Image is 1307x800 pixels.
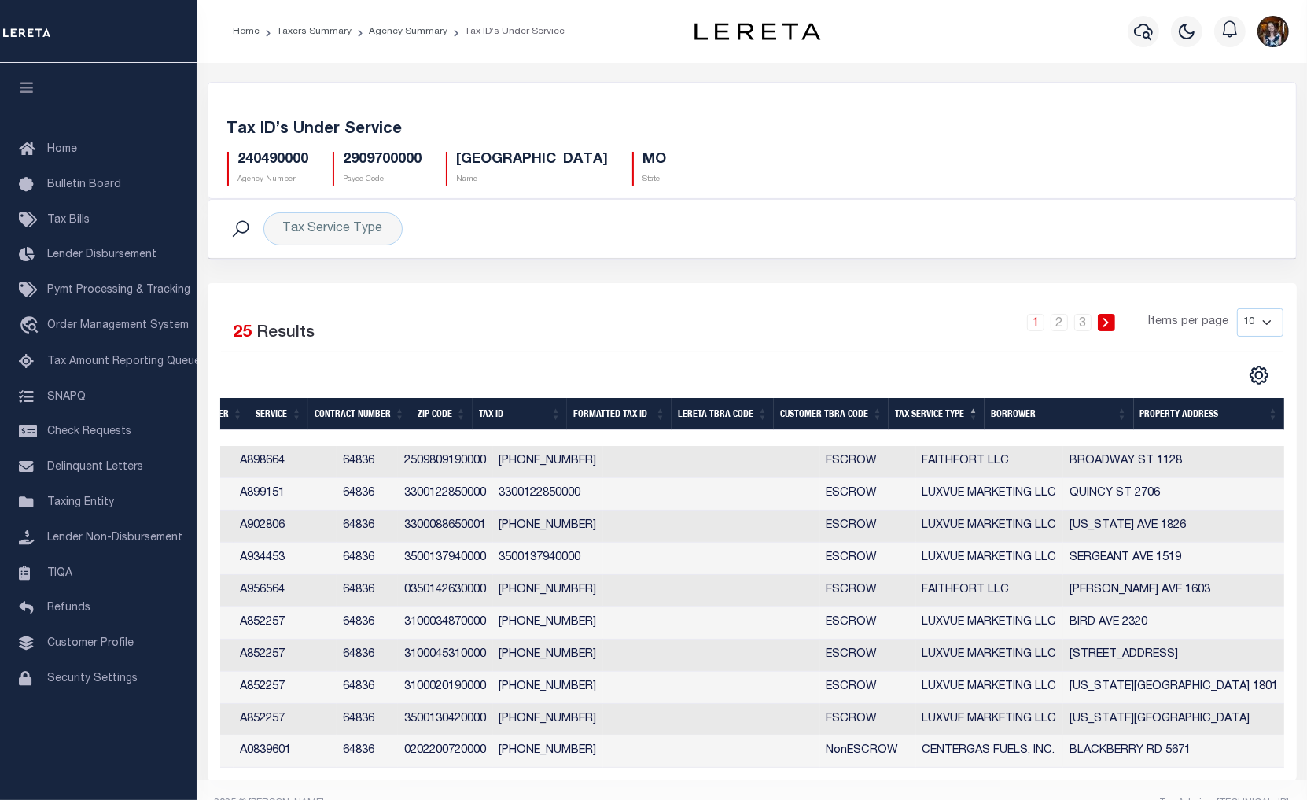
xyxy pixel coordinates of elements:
td: A852257 [234,704,337,736]
td: 64836 [337,575,398,607]
td: ESCROW [820,575,916,607]
td: A852257 [234,672,337,704]
th: Formatted Tax ID: activate to sort column ascending [567,398,672,430]
th: Tax Service Type: activate to sort column descending [889,398,985,430]
td: 64836 [337,735,398,768]
td: A852257 [234,607,337,640]
td: ESCROW [820,607,916,640]
td: 3300122850000 [398,478,492,511]
th: Zip Code: activate to sort column ascending [411,398,473,430]
td: ESCROW [820,704,916,736]
h5: 240490000 [238,152,309,169]
td: 0350142630000 [398,575,492,607]
h5: [GEOGRAPHIC_DATA] [457,152,609,169]
th: Property Address: activate to sort column ascending [1134,398,1285,430]
td: 64836 [337,640,398,672]
li: Tax ID’s Under Service [447,24,565,39]
td: 64836 [337,672,398,704]
td: A899151 [234,478,337,511]
span: Tax Amount Reporting Queue [47,356,201,367]
span: Check Requests [47,426,131,437]
td: A0839601 [234,735,337,768]
td: CENTERGAS FUELS, INC. [916,735,1064,768]
td: LUXVUE MARKETING LLC [916,672,1064,704]
td: ESCROW [820,478,916,511]
a: 1 [1027,314,1044,331]
th: Contract Number: activate to sort column ascending [308,398,411,430]
span: Tax Bills [47,215,90,226]
td: [PHONE_NUMBER] [493,446,603,478]
td: NonESCROW [820,735,916,768]
td: A898664 [234,446,337,478]
td: QUINCY ST 2706 [1063,478,1284,511]
td: 3100034870000 [398,607,492,640]
h5: Tax ID’s Under Service [227,120,1277,139]
th: LERETA TBRA Code: activate to sort column ascending [672,398,774,430]
td: [PHONE_NUMBER] [493,704,603,736]
td: 64836 [337,543,398,575]
td: LUXVUE MARKETING LLC [916,640,1064,672]
td: A956564 [234,575,337,607]
td: LUXVUE MARKETING LLC [916,704,1064,736]
td: 0202200720000 [398,735,492,768]
td: 64836 [337,478,398,511]
span: Bulletin Board [47,179,121,190]
td: A934453 [234,543,337,575]
td: ESCROW [820,640,916,672]
td: [PHONE_NUMBER] [493,511,603,543]
th: Borrower: activate to sort column ascending [985,398,1133,430]
td: LUXVUE MARKETING LLC [916,543,1064,575]
td: 64836 [337,704,398,736]
td: 3300122850000 [493,478,603,511]
span: TIQA [47,567,72,578]
h5: MO [643,152,667,169]
p: State [643,174,667,186]
td: SERGEANT AVE 1519 [1063,543,1284,575]
td: 2509809190000 [398,446,492,478]
td: A852257 [234,640,337,672]
td: BROADWAY ST 1128 [1063,446,1284,478]
span: Lender Non-Disbursement [47,533,182,544]
td: LUXVUE MARKETING LLC [916,607,1064,640]
span: Order Management System [47,320,189,331]
td: 3300088650001 [398,511,492,543]
td: ESCROW [820,511,916,543]
td: 64836 [337,511,398,543]
td: LUXVUE MARKETING LLC [916,511,1064,543]
h5: 2909700000 [344,152,422,169]
a: 2 [1051,314,1068,331]
td: [PHONE_NUMBER] [493,575,603,607]
i: travel_explore [19,316,44,337]
td: [PERSON_NAME] AVE 1603 [1063,575,1284,607]
span: Delinquent Letters [47,462,143,473]
th: Service: activate to sort column ascending [249,398,308,430]
td: ESCROW [820,446,916,478]
span: Pymt Processing & Tracking [47,285,190,296]
label: Results [257,321,315,346]
span: Items per page [1149,314,1229,331]
td: BLACKBERRY RD 5671 [1063,735,1284,768]
td: [STREET_ADDRESS] [1063,640,1284,672]
td: 3100045310000 [398,640,492,672]
td: 64836 [337,607,398,640]
td: 3500137940000 [493,543,603,575]
td: [US_STATE] AVE 1826 [1063,511,1284,543]
td: 64836 [337,446,398,478]
p: Name [457,174,609,186]
td: FAITHFORT LLC [916,446,1064,478]
a: 3 [1074,314,1092,331]
td: BIRD AVE 2320 [1063,607,1284,640]
td: [PHONE_NUMBER] [493,640,603,672]
div: Tax Service Type [263,212,403,245]
td: ESCROW [820,543,916,575]
td: [PHONE_NUMBER] [493,735,603,768]
th: Tax ID: activate to sort column ascending [473,398,568,430]
td: LUXVUE MARKETING LLC [916,478,1064,511]
span: Lender Disbursement [47,249,156,260]
td: 3500137940000 [398,543,492,575]
p: Agency Number [238,174,309,186]
th: Customer TBRA Code: activate to sort column ascending [774,398,889,430]
td: [PHONE_NUMBER] [493,607,603,640]
td: [US_STATE][GEOGRAPHIC_DATA] 1801 [1063,672,1284,704]
a: Home [233,27,260,36]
